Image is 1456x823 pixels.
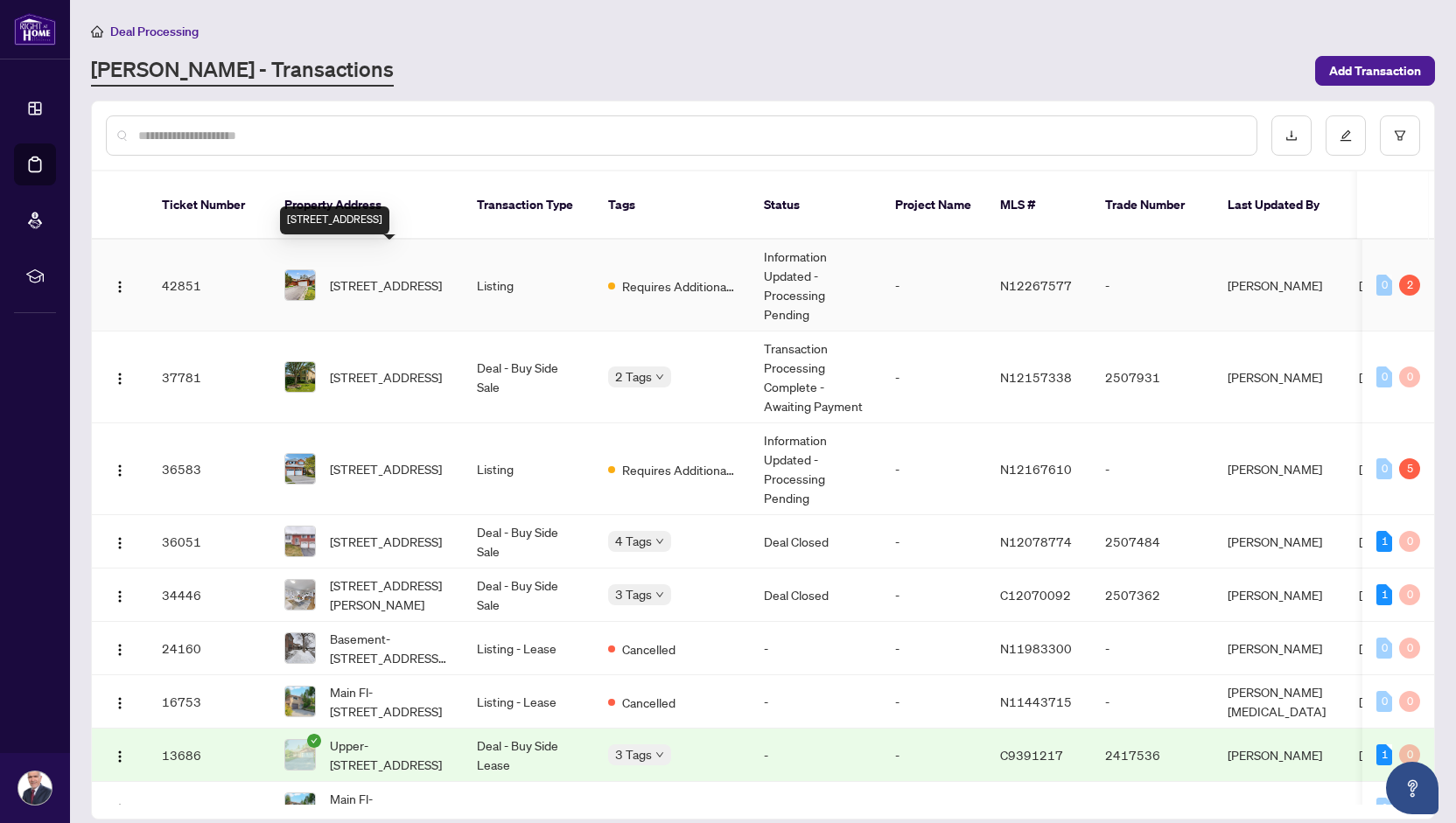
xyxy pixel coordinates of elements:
[463,240,594,331] td: Listing
[463,331,594,423] td: Deal - Buy Side Sale
[1399,638,1420,659] div: 0
[1000,587,1071,603] span: C12070092
[1091,331,1214,423] td: 2507931
[622,799,675,819] span: Cancelled
[622,693,675,712] span: Cancelled
[463,675,594,729] td: Listing - Lease
[1394,129,1406,142] span: filter
[1214,729,1345,782] td: [PERSON_NAME]
[106,581,134,609] button: Logo
[330,275,442,295] span: [STREET_ADDRESS]
[285,362,315,392] img: thumbnail-img
[1376,458,1392,479] div: 0
[1000,369,1072,385] span: N12157338
[14,13,56,45] img: logo
[1376,584,1392,605] div: 1
[307,734,321,748] span: check-circle
[1000,534,1072,549] span: N12078774
[1340,129,1352,142] span: edit
[106,271,134,299] button: Logo
[881,171,986,240] th: Project Name
[1359,640,1397,656] span: [DATE]
[463,423,594,515] td: Listing
[655,750,664,759] span: down
[280,206,389,234] div: [STREET_ADDRESS]
[113,803,127,817] img: Logo
[615,744,652,764] span: 3 Tags
[881,240,986,331] td: -
[285,793,315,823] img: thumbnail-img
[1359,587,1397,603] span: [DATE]
[1326,115,1366,156] button: edit
[330,367,442,387] span: [STREET_ADDRESS]
[622,639,675,659] span: Cancelled
[750,675,881,729] td: -
[285,580,315,610] img: thumbnail-img
[106,634,134,662] button: Logo
[750,622,881,675] td: -
[285,454,315,484] img: thumbnail-img
[113,750,127,764] img: Logo
[1091,675,1214,729] td: -
[1214,240,1345,331] td: [PERSON_NAME]
[1376,691,1392,712] div: 0
[1000,461,1072,477] span: N12167610
[148,331,270,423] td: 37781
[1214,622,1345,675] td: [PERSON_NAME]
[18,771,52,805] img: Profile Icon
[1214,171,1345,240] th: Last Updated By
[750,568,881,622] td: Deal Closed
[1359,534,1397,549] span: [DATE]
[1091,423,1214,515] td: -
[750,423,881,515] td: Information Updated - Processing Pending
[148,515,270,568] td: 36051
[1399,366,1420,387] div: 0
[330,736,449,774] span: Upper-[STREET_ADDRESS]
[1376,366,1392,387] div: 0
[1214,568,1345,622] td: [PERSON_NAME]
[1214,423,1345,515] td: [PERSON_NAME]
[113,643,127,657] img: Logo
[463,729,594,782] td: Deal - Buy Side Lease
[1399,584,1420,605] div: 0
[1091,729,1214,782] td: 2417536
[1399,744,1420,765] div: 0
[1329,57,1421,85] span: Add Transaction
[1214,331,1345,423] td: [PERSON_NAME]
[1359,277,1397,293] span: [DATE]
[113,696,127,710] img: Logo
[615,366,652,387] span: 2 Tags
[106,527,134,555] button: Logo
[1399,691,1420,712] div: 0
[1376,275,1392,296] div: 0
[148,622,270,675] td: 24160
[1000,800,1064,816] span: N9294666
[1285,129,1298,142] span: download
[986,171,1091,240] th: MLS #
[106,455,134,483] button: Logo
[1091,568,1214,622] td: 2507362
[285,527,315,556] img: thumbnail-img
[1380,115,1420,156] button: filter
[615,531,652,551] span: 4 Tags
[1359,369,1397,385] span: [DATE]
[285,633,315,663] img: thumbnail-img
[106,687,134,715] button: Logo
[148,729,270,782] td: 13686
[148,240,270,331] td: 42851
[881,568,986,622] td: -
[1000,640,1072,656] span: N11983300
[1091,515,1214,568] td: 2507484
[1399,275,1420,296] div: 2
[1359,461,1397,477] span: [DATE]
[148,171,270,240] th: Ticket Number
[113,372,127,386] img: Logo
[1091,240,1214,331] td: -
[1376,744,1392,765] div: 1
[1399,458,1420,479] div: 5
[1376,798,1392,819] div: 0
[106,794,134,822] button: Logo
[1386,762,1438,814] button: Open asap
[148,568,270,622] td: 34446
[113,589,127,603] img: Logo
